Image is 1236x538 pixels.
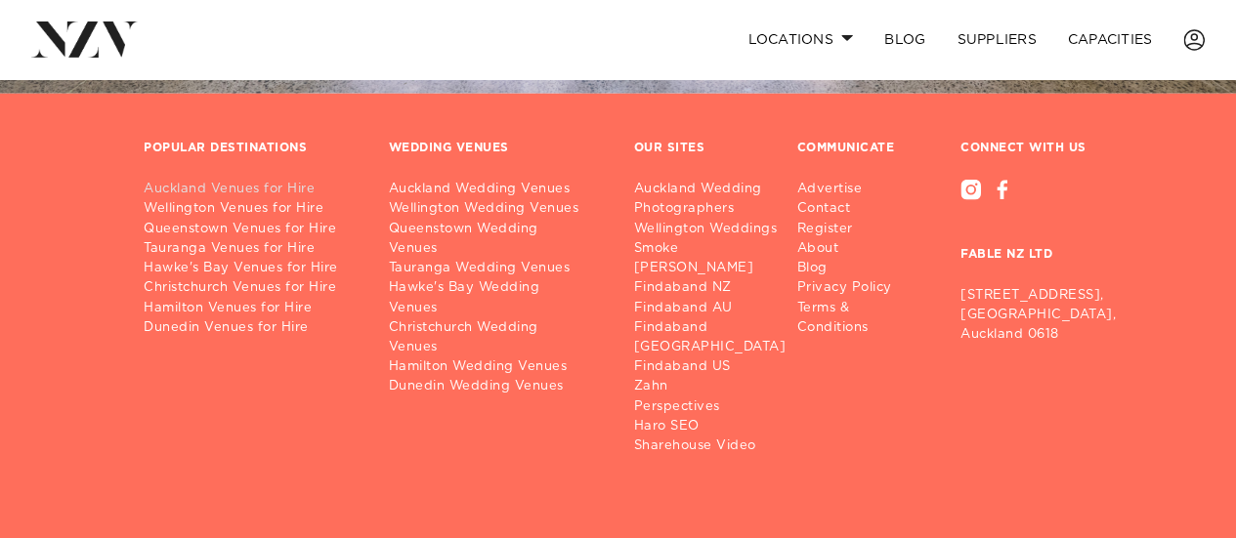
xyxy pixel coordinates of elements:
a: Contact [797,199,929,219]
h3: POPULAR DESTINATIONS [144,141,307,156]
a: Register [797,220,929,239]
a: Hawke's Bay Wedding Venues [389,278,603,317]
a: Wellington Weddings [634,220,802,239]
a: Zahn [634,377,802,396]
a: Privacy Policy [797,278,929,298]
a: Dunedin Venues for Hire [144,318,358,338]
a: Dunedin Wedding Venues [389,377,603,396]
a: Hamilton Venues for Hire [144,299,358,318]
a: SUPPLIERS [941,19,1051,61]
h3: OUR SITES [634,141,705,156]
a: Capacities [1052,19,1169,61]
a: Locations [732,19,869,61]
h3: COMMUNICATE [797,141,895,156]
h3: FABLE NZ LTD [960,200,1092,278]
a: Auckland Wedding Photographers [634,180,802,219]
a: BLOG [869,19,941,61]
a: Findaband US [634,357,802,377]
a: Sharehouse Video [634,436,802,456]
a: Auckland Wedding Venues [389,180,603,199]
a: Advertise [797,180,929,199]
a: Christchurch Wedding Venues [389,318,603,357]
a: Terms & Conditions [797,299,929,338]
a: Findaband AU [634,299,802,318]
h3: WEDDING VENUES [389,141,509,156]
a: Findaband [GEOGRAPHIC_DATA] [634,318,802,357]
a: Hamilton Wedding Venues [389,357,603,377]
a: Hawke's Bay Venues for Hire [144,259,358,278]
a: [PERSON_NAME] [634,259,802,278]
a: Wellington Venues for Hire [144,199,358,219]
p: [STREET_ADDRESS], [GEOGRAPHIC_DATA], Auckland 0618 [960,286,1092,345]
a: Smoke [634,239,802,259]
a: Christchurch Venues for Hire [144,278,358,298]
a: Auckland Venues for Hire [144,180,358,199]
img: nzv-logo.png [31,21,138,57]
a: About [797,239,929,259]
a: Wellington Wedding Venues [389,199,603,219]
a: Perspectives [634,397,802,417]
a: Haro SEO [634,417,802,436]
a: Queenstown Wedding Venues [389,220,603,259]
a: Findaband NZ [634,278,802,298]
a: Tauranga Wedding Venues [389,259,603,278]
h3: CONNECT WITH US [960,141,1092,156]
a: Tauranga Venues for Hire [144,239,358,259]
a: Blog [797,259,929,278]
a: Queenstown Venues for Hire [144,220,358,239]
